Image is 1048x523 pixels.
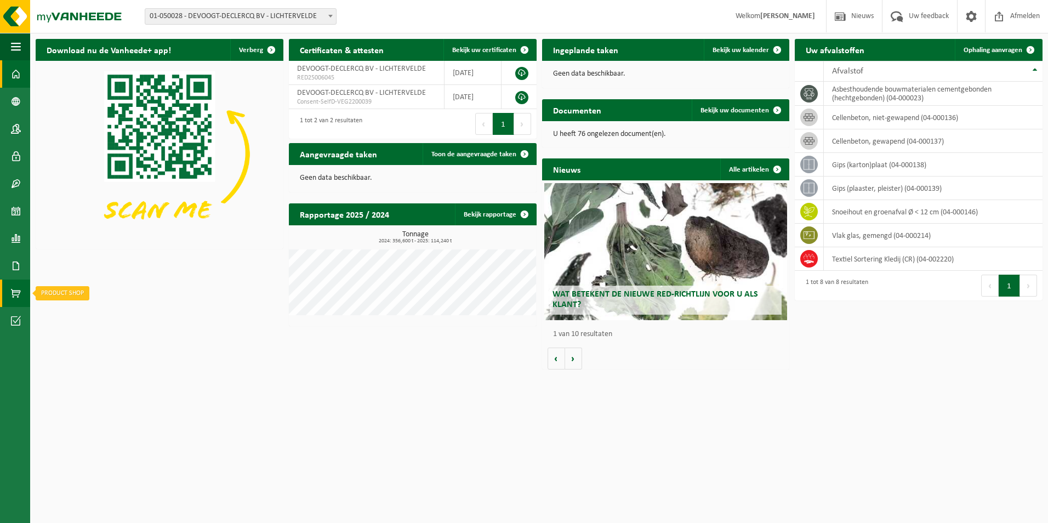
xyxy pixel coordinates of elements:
h3: Tonnage [294,231,537,244]
strong: [PERSON_NAME] [760,12,815,20]
button: 1 [999,275,1020,297]
span: Toon de aangevraagde taken [431,151,516,158]
span: Afvalstof [832,67,863,76]
div: 1 tot 8 van 8 resultaten [800,274,868,298]
td: vlak glas, gemengd (04-000214) [824,224,1043,247]
td: Textiel Sortering Kledij (CR) (04-002220) [824,247,1043,271]
p: 1 van 10 resultaten [553,331,784,338]
p: Geen data beschikbaar. [553,70,779,78]
td: gips (karton)plaat (04-000138) [824,153,1043,177]
h2: Aangevraagde taken [289,143,388,164]
span: DEVOOGT-DECLERCQ BV - LICHTERVELDE [297,89,426,97]
button: Verberg [230,39,282,61]
td: gips (plaaster, pleister) (04-000139) [824,177,1043,200]
h2: Uw afvalstoffen [795,39,875,60]
button: Previous [981,275,999,297]
span: 01-050028 - DEVOOGT-DECLERCQ BV - LICHTERVELDE [145,9,336,24]
a: Wat betekent de nieuwe RED-richtlijn voor u als klant? [544,183,787,320]
span: Wat betekent de nieuwe RED-richtlijn voor u als klant? [553,290,758,309]
button: Vorige [548,348,565,369]
h2: Nieuws [542,158,591,180]
div: 1 tot 2 van 2 resultaten [294,112,362,136]
span: Ophaling aanvragen [964,47,1022,54]
a: Bekijk rapportage [455,203,536,225]
button: Next [1020,275,1037,297]
td: snoeihout en groenafval Ø < 12 cm (04-000146) [824,200,1043,224]
button: 1 [493,113,514,135]
h2: Rapportage 2025 / 2024 [289,203,400,225]
td: [DATE] [445,61,502,85]
td: cellenbeton, niet-gewapend (04-000136) [824,106,1043,129]
td: cellenbeton, gewapend (04-000137) [824,129,1043,153]
span: Bekijk uw certificaten [452,47,516,54]
span: Bekijk uw kalender [713,47,769,54]
span: Verberg [239,47,263,54]
span: RED25006045 [297,73,436,82]
h2: Documenten [542,99,612,121]
button: Volgende [565,348,582,369]
h2: Ingeplande taken [542,39,629,60]
a: Bekijk uw certificaten [443,39,536,61]
h2: Download nu de Vanheede+ app! [36,39,182,60]
img: Download de VHEPlus App [36,61,283,247]
button: Next [514,113,531,135]
span: Bekijk uw documenten [700,107,769,114]
span: 01-050028 - DEVOOGT-DECLERCQ BV - LICHTERVELDE [145,8,337,25]
a: Alle artikelen [720,158,788,180]
span: Consent-SelfD-VEG2200039 [297,98,436,106]
a: Bekijk uw documenten [692,99,788,121]
h2: Certificaten & attesten [289,39,395,60]
p: Geen data beschikbaar. [300,174,526,182]
p: U heeft 76 ongelezen document(en). [553,130,779,138]
td: asbesthoudende bouwmaterialen cementgebonden (hechtgebonden) (04-000023) [824,82,1043,106]
a: Bekijk uw kalender [704,39,788,61]
span: DEVOOGT-DECLERCQ BV - LICHTERVELDE [297,65,426,73]
span: 2024: 356,600 t - 2025: 114,240 t [294,238,537,244]
a: Ophaling aanvragen [955,39,1041,61]
button: Previous [475,113,493,135]
td: [DATE] [445,85,502,109]
a: Toon de aangevraagde taken [423,143,536,165]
